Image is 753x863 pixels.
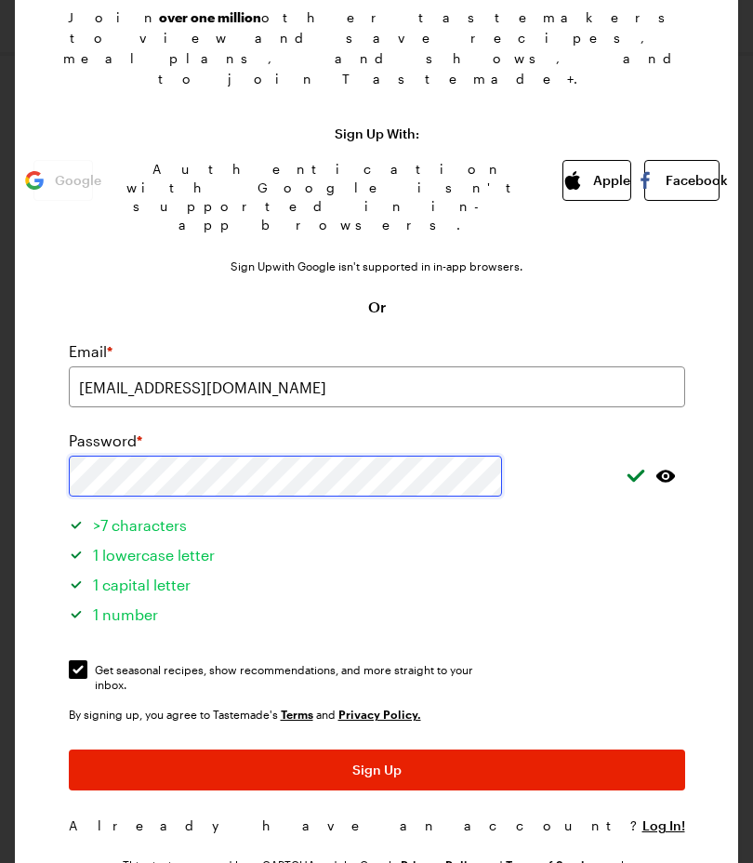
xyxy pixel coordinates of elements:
[69,660,87,679] input: Get seasonal recipes, show recommendations, and more straight to your inbox.
[69,705,685,724] div: By signing up, you agree to Tastemade's and
[338,706,421,722] a: Tastemade Privacy Policy
[368,296,386,318] span: Or
[562,160,631,201] button: Apple
[231,259,522,273] div: Sign Up with Google isn't supported in in-app browsers.
[69,340,112,363] label: Email
[33,160,93,201] button: Google
[93,516,187,534] span: >7 characters
[644,160,720,201] button: Facebook
[159,9,261,25] b: over one million
[93,605,158,623] span: 1 number
[93,576,191,593] span: 1 capital letter
[69,817,642,833] span: Already have an account?
[69,750,685,790] button: Sign Up
[335,126,419,141] p: Sign Up With:
[106,160,549,234] div: Authentication with Google isn't supported in in-app browsers.
[281,706,313,722] a: Tastemade Terms of Service
[69,430,142,452] label: Password
[93,546,215,564] span: 1 lowercase letter
[95,662,503,677] span: Get seasonal recipes, show recommendations, and more straight to your inbox.
[642,817,685,835] button: Log In!
[352,761,402,779] span: Sign Up
[33,7,720,89] p: Join other tastemakers to view and save recipes, meal plans, and shows, and to join Tastemade+.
